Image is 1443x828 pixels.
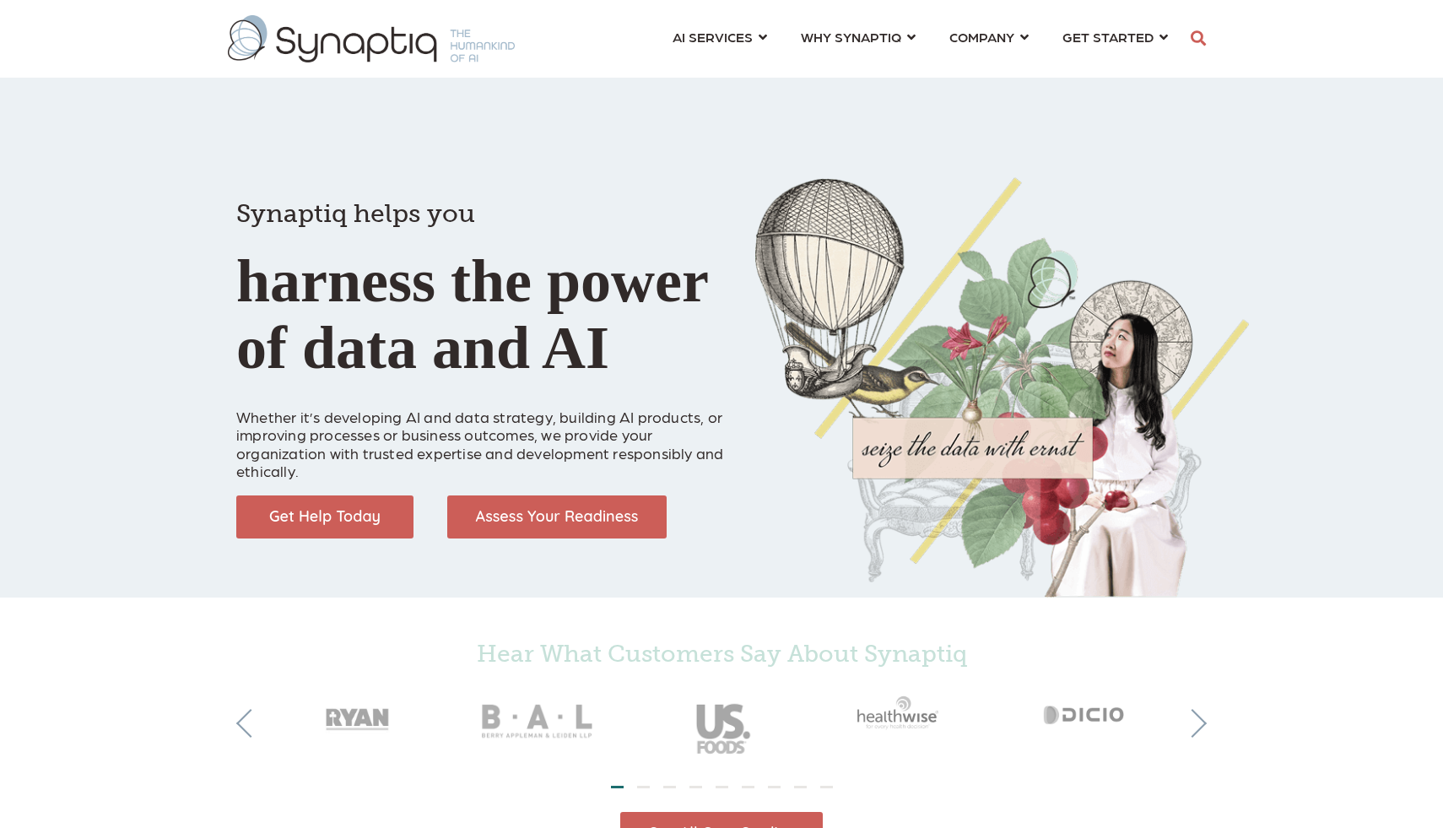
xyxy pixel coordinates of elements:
[266,640,1177,668] h4: Hear What Customers Say About Synaptiq
[266,675,448,750] img: RyanCompanies_gray50_2
[716,786,728,788] li: Page dot 5
[447,495,667,538] img: Assess Your Readiness
[611,786,624,788] li: Page dot 1
[949,25,1014,48] span: COMPANY
[813,675,995,750] img: Healthwise_gray50
[801,21,916,52] a: WHY SYNAPTIQ
[637,786,650,788] li: Page dot 2
[689,786,702,788] li: Page dot 4
[236,709,265,738] button: Previous
[236,389,730,480] p: Whether it’s developing AI and data strategy, building AI products, or improving processes or bus...
[228,15,515,62] img: synaptiq logo-1
[949,21,1029,52] a: COMPANY
[630,675,813,770] img: USFoods_gray50
[236,169,730,382] h1: harness the power of data and AI
[801,25,901,48] span: WHY SYNAPTIQ
[236,495,413,538] img: Get Help Today
[1062,25,1154,48] span: GET STARTED
[656,8,1185,69] nav: menu
[448,675,630,770] img: BAL_gray50
[673,21,767,52] a: AI SERVICES
[995,675,1177,750] img: Dicio
[663,786,676,788] li: Page dot 3
[820,786,833,788] li: Page dot 9
[755,177,1249,598] img: Collage of girl, balloon, bird, and butterfly, with seize the data with ernst text
[768,786,781,788] li: Page dot 7
[236,198,475,229] span: Synaptiq helps you
[673,25,753,48] span: AI SERVICES
[742,786,754,788] li: Page dot 6
[1062,21,1168,52] a: GET STARTED
[794,786,807,788] li: Page dot 8
[1178,709,1207,738] button: Next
